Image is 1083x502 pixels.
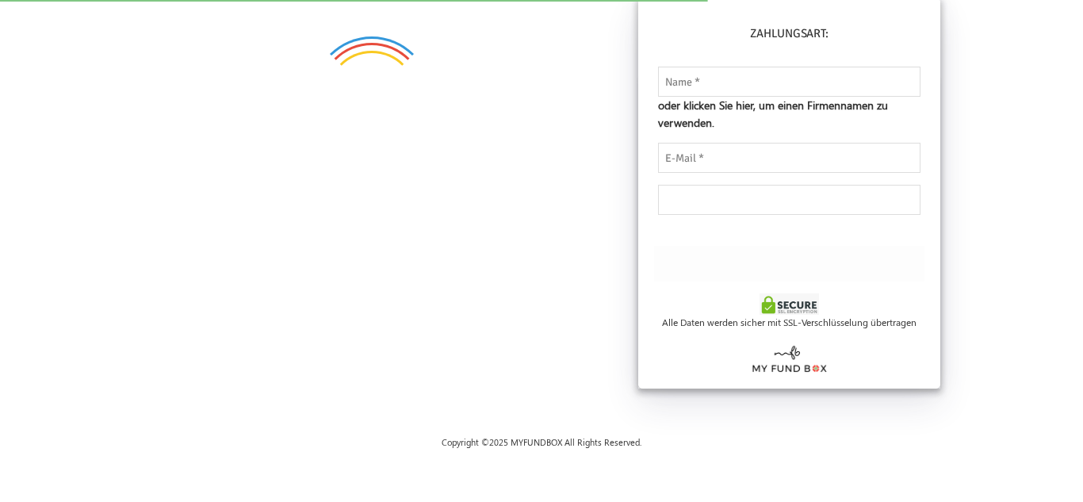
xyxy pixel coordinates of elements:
[442,436,641,448] span: Copyright © 2025 MYFUNDBOX All Rights Reserved.
[658,143,920,173] input: E-Mail *
[654,315,924,329] div: Alle Daten werden sicher mit SSL-Verschlüsselung übertragen
[658,67,920,97] input: Name *
[658,97,920,131] span: oder klicken Sie hier, um einen Firmennamen zu verwenden.
[654,25,924,43] h6: Zahlungsart:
